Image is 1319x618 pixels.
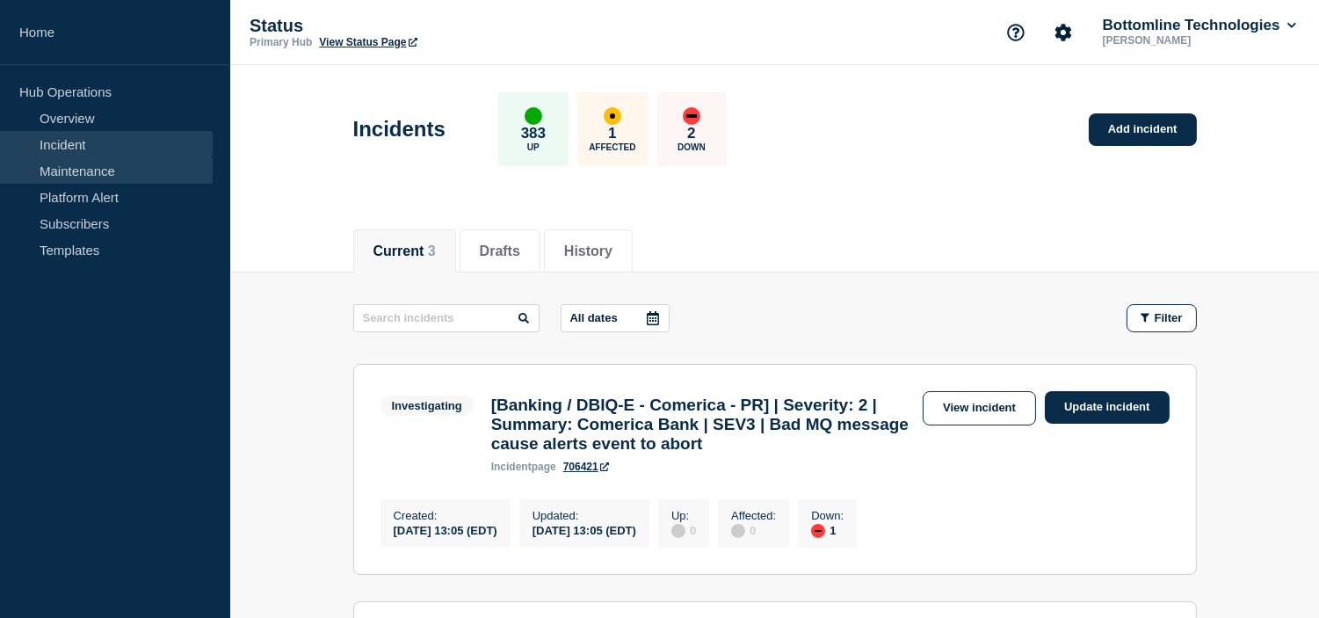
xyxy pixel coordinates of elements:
[811,524,825,538] div: down
[671,524,685,538] div: disabled
[671,509,696,522] p: Up :
[1155,311,1183,324] span: Filter
[731,522,776,538] div: 0
[319,36,417,48] a: View Status Page
[1089,113,1197,146] a: Add incident
[570,311,618,324] p: All dates
[480,244,520,259] button: Drafts
[353,117,446,142] h1: Incidents
[491,461,556,473] p: page
[394,522,497,537] div: [DATE] 13:05 (EDT)
[527,142,540,152] p: Up
[533,509,636,522] p: Updated :
[525,107,542,125] div: up
[521,125,546,142] p: 383
[564,244,612,259] button: History
[1099,17,1300,34] button: Bottomline Technologies
[923,391,1036,425] a: View incident
[731,524,745,538] div: disabled
[671,522,696,538] div: 0
[1045,391,1170,424] a: Update incident
[678,142,706,152] p: Down
[731,509,776,522] p: Affected :
[373,244,436,259] button: Current 3
[533,522,636,537] div: [DATE] 13:05 (EDT)
[1099,34,1282,47] p: [PERSON_NAME]
[1045,14,1082,51] button: Account settings
[491,461,532,473] span: incident
[687,125,695,142] p: 2
[394,509,497,522] p: Created :
[250,36,312,48] p: Primary Hub
[608,125,616,142] p: 1
[683,107,700,125] div: down
[997,14,1034,51] button: Support
[604,107,621,125] div: affected
[589,142,635,152] p: Affected
[491,396,914,454] h3: [Banking / DBIQ-E - Comerica - PR] | Severity: 2 | Summary: Comerica Bank | SEV3 | Bad MQ message...
[1127,304,1197,332] button: Filter
[561,304,670,332] button: All dates
[428,244,436,258] span: 3
[811,522,844,538] div: 1
[380,396,474,416] span: Investigating
[353,304,540,332] input: Search incidents
[250,16,601,36] p: Status
[563,461,609,473] a: 706421
[811,509,844,522] p: Down :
